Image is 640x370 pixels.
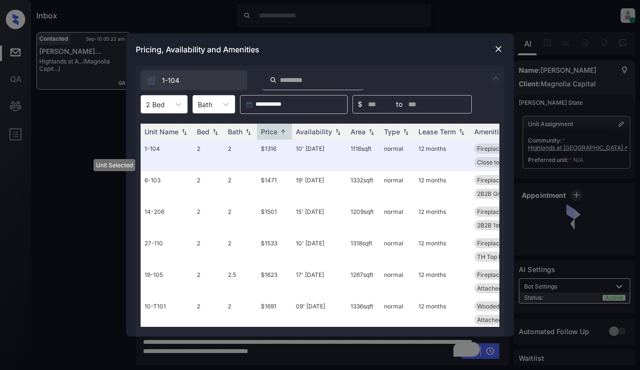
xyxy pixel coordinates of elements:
td: 17' [DATE] [292,266,347,297]
span: 2B2B 1st Flr En... [477,222,522,229]
td: 2 [224,234,257,266]
td: 10' [DATE] [292,140,347,171]
img: sorting [457,129,466,135]
span: Fireplace [477,240,503,247]
td: $1533 [257,234,292,266]
img: sorting [179,129,189,135]
div: Unit Name [144,128,178,136]
td: 1-104 [141,140,193,171]
td: 12 months [415,234,470,266]
span: Fireplace [477,145,503,152]
td: 1267 sqft [347,266,380,297]
td: normal [380,171,415,203]
div: Pricing, Availability and Amenities [126,33,514,65]
img: sorting [243,129,253,135]
td: 12 months [415,297,470,342]
td: 1336 sqft [347,297,380,342]
div: Lease Term [418,128,456,136]
td: 1332 sqft [347,171,380,203]
td: 2 [193,266,224,297]
div: Availability [296,128,332,136]
span: Wooded View [477,303,514,310]
img: icon-zuma [146,76,156,85]
div: Type [384,128,400,136]
img: sorting [278,128,288,135]
div: Amenities [474,128,507,136]
td: normal [380,203,415,234]
img: sorting [367,129,376,135]
td: 19' [DATE] [292,171,347,203]
div: Area [351,128,366,136]
td: $1691 [257,297,292,342]
span: Fireplace [477,271,503,278]
td: 2 [224,171,257,203]
td: 12 months [415,140,470,171]
td: 12 months [415,203,470,234]
img: sorting [210,129,220,135]
td: 1116 sqft [347,140,380,171]
td: $1316 [257,140,292,171]
td: 2 [224,297,257,342]
span: 1-104 [162,75,179,86]
td: 10-T101 [141,297,193,342]
td: 2 [193,297,224,342]
td: 6-103 [141,171,193,203]
td: 2 [193,203,224,234]
td: 2 [193,234,224,266]
td: normal [380,234,415,266]
div: Bath [228,128,242,136]
span: to [396,99,402,110]
span: Fireplace [477,177,503,184]
img: icon-zuma [270,76,277,84]
td: 1209 sqft [347,203,380,234]
td: 15' [DATE] [292,203,347,234]
span: 2B2B Ground Flo... [477,190,528,197]
span: Close to Main A... [477,159,524,166]
td: 12 months [415,266,470,297]
td: normal [380,266,415,297]
td: 2 [224,203,257,234]
td: 27-110 [141,234,193,266]
img: close [494,44,503,54]
div: Bed [197,128,209,136]
img: sorting [401,129,411,135]
span: $ [358,99,362,110]
td: 10' [DATE] [292,234,347,266]
td: 19-105 [141,266,193,297]
td: 1318 sqft [347,234,380,266]
td: 2 [193,140,224,171]
td: 2 [224,140,257,171]
td: 09' [DATE] [292,297,347,342]
td: 2 [193,171,224,203]
td: $1471 [257,171,292,203]
div: Price [261,128,277,136]
img: sorting [333,129,343,135]
td: $1501 [257,203,292,234]
img: icon-zuma [490,72,502,84]
span: Fireplace [477,208,503,215]
td: normal [380,140,415,171]
span: Attached Garage [477,285,524,292]
td: 14-206 [141,203,193,234]
td: $1623 [257,266,292,297]
td: 12 months [415,171,470,203]
td: 2.5 [224,266,257,297]
span: Attached Garage [477,316,524,323]
span: TH Top Flr w Gr... [477,253,524,260]
td: normal [380,297,415,342]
